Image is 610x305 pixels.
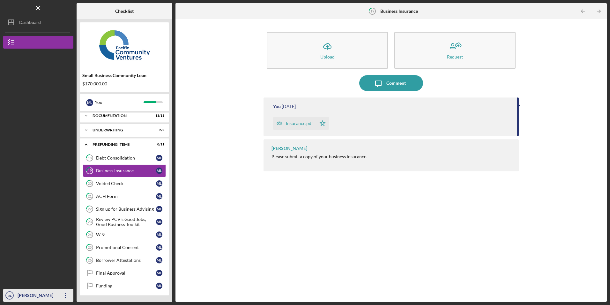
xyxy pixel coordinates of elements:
div: Promotional Consent [96,245,156,250]
div: M L [156,257,162,263]
div: Small Business Community Loan [82,73,167,78]
tspan: 23 [88,220,92,224]
text: ML [7,294,12,297]
div: Funding [96,283,156,288]
div: 0 / 11 [153,143,164,146]
div: M L [156,193,162,199]
tspan: 22 [88,207,92,211]
div: [PERSON_NAME] [272,146,307,151]
tspan: 21 [88,194,92,199]
div: Review PCV's Good Jobs, Good Business Toolkit [96,217,156,227]
div: Request [447,54,463,59]
div: Upload [320,54,335,59]
time: 2025-09-16 19:52 [282,104,296,109]
div: M L [156,244,162,251]
div: M L [156,180,162,187]
div: You [273,104,281,109]
div: 13 / 13 [153,114,164,118]
tspan: 19 [370,9,375,13]
div: Prefunding Items [93,143,148,146]
div: M L [156,270,162,276]
a: 21ACH FormML [83,190,166,203]
a: FundingML [83,279,166,292]
div: Documentation [93,114,148,118]
tspan: 25 [88,246,92,250]
div: M L [86,99,93,106]
div: Insurance.pdf [286,121,313,126]
div: Borrower Attestations [96,258,156,263]
div: Underwriting [93,128,148,132]
tspan: 24 [88,233,92,237]
div: Dashboard [19,16,41,30]
button: Dashboard [3,16,73,29]
a: 22Sign up for Business AdvisingML [83,203,166,215]
div: $170,000.00 [82,81,167,86]
button: Upload [267,32,388,69]
div: [PERSON_NAME] [16,289,57,303]
tspan: 18 [88,156,92,160]
div: Final Approval [96,270,156,276]
div: M L [156,219,162,225]
div: Business Insurance [96,168,156,173]
tspan: 19 [88,169,92,173]
div: M L [156,283,162,289]
a: Final ApprovalML [83,267,166,279]
div: Sign up for Business Advising [96,207,156,212]
tspan: 20 [88,182,92,186]
div: M L [156,206,162,212]
div: M L [156,231,162,238]
button: ML[PERSON_NAME] [3,289,73,302]
button: Request [394,32,516,69]
img: Product logo [80,26,169,64]
b: Business Insurance [380,9,418,14]
div: 2 / 2 [153,128,164,132]
div: M L [156,155,162,161]
a: 18Debt ConsolidationML [83,152,166,164]
b: Checklist [115,9,134,14]
div: ACH Form [96,194,156,199]
a: 26Borrower AttestationsML [83,254,166,267]
a: 23Review PCV's Good Jobs, Good Business ToolkitML [83,215,166,228]
a: 19Business InsuranceML [83,164,166,177]
a: 25Promotional ConsentML [83,241,166,254]
tspan: 26 [88,258,92,262]
div: Comment [386,75,406,91]
div: Debt Consolidation [96,155,156,160]
button: Insurance.pdf [273,117,329,130]
button: Comment [359,75,423,91]
div: W-9 [96,232,156,237]
a: 20Voided CheckML [83,177,166,190]
div: M L [156,168,162,174]
div: You [95,97,144,108]
a: 24W-9ML [83,228,166,241]
div: Please submit a copy of your business insurance. [272,154,367,159]
div: Voided Check [96,181,156,186]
